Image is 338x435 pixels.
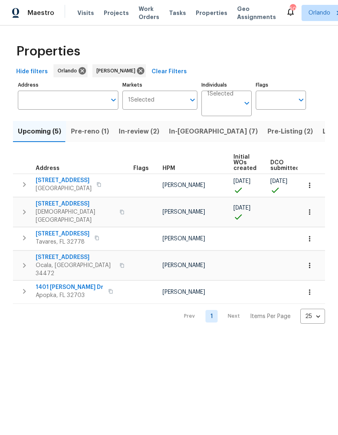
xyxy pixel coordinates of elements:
label: Flags [256,83,306,87]
span: [STREET_ADDRESS] [36,200,115,208]
span: 1 Selected [128,97,154,104]
label: Individuals [201,83,252,87]
span: [DATE] [233,178,250,184]
span: Tasks [169,10,186,16]
span: [DATE] [270,178,287,184]
button: Clear Filters [148,64,190,79]
span: Visits [77,9,94,17]
label: Markets [122,83,198,87]
span: Initial WOs created [233,154,257,171]
nav: Pagination Navigation [176,309,325,324]
span: Properties [196,9,227,17]
span: [PERSON_NAME] [163,182,205,188]
span: Flags [133,166,149,171]
span: Hide filters [16,67,48,77]
span: [PERSON_NAME] [163,263,205,268]
span: [STREET_ADDRESS] [36,176,92,185]
span: Ocala, [GEOGRAPHIC_DATA] 34472 [36,261,115,278]
span: [DATE] [233,205,250,211]
div: 50 [290,5,295,13]
div: [PERSON_NAME] [92,64,146,77]
button: Open [241,98,252,109]
span: 1401 [PERSON_NAME] Dr [36,283,103,291]
span: Projects [104,9,129,17]
span: Clear Filters [152,67,187,77]
span: HPM [163,166,175,171]
span: [STREET_ADDRESS] [36,230,90,238]
span: Apopka, FL 32703 [36,291,103,299]
div: 25 [300,306,325,327]
span: Orlando [308,9,330,17]
span: Maestro [28,9,54,17]
span: Properties [16,47,80,55]
span: In-review (2) [119,126,159,137]
span: Tavares, FL 32778 [36,238,90,246]
span: Upcoming (5) [18,126,61,137]
a: Goto page 1 [205,310,218,323]
span: [DEMOGRAPHIC_DATA][GEOGRAPHIC_DATA] [36,208,115,224]
span: Pre-reno (1) [71,126,109,137]
span: [PERSON_NAME] [96,67,139,75]
button: Hide filters [13,64,51,79]
span: [PERSON_NAME] [163,236,205,242]
span: [PERSON_NAME] [163,209,205,215]
span: In-[GEOGRAPHIC_DATA] (7) [169,126,258,137]
p: Items Per Page [250,312,291,320]
button: Open [187,94,198,106]
span: [PERSON_NAME] [163,289,205,295]
div: Orlando [53,64,88,77]
span: Orlando [58,67,80,75]
span: Address [36,166,60,171]
span: [STREET_ADDRESS] [36,253,115,261]
button: Open [295,94,307,106]
span: [GEOGRAPHIC_DATA] [36,185,92,193]
span: Work Orders [139,5,159,21]
span: DCO submitted [270,160,299,171]
span: Pre-Listing (2) [267,126,313,137]
label: Address [18,83,118,87]
span: 1 Selected [207,91,233,98]
button: Open [108,94,119,106]
span: Geo Assignments [237,5,276,21]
